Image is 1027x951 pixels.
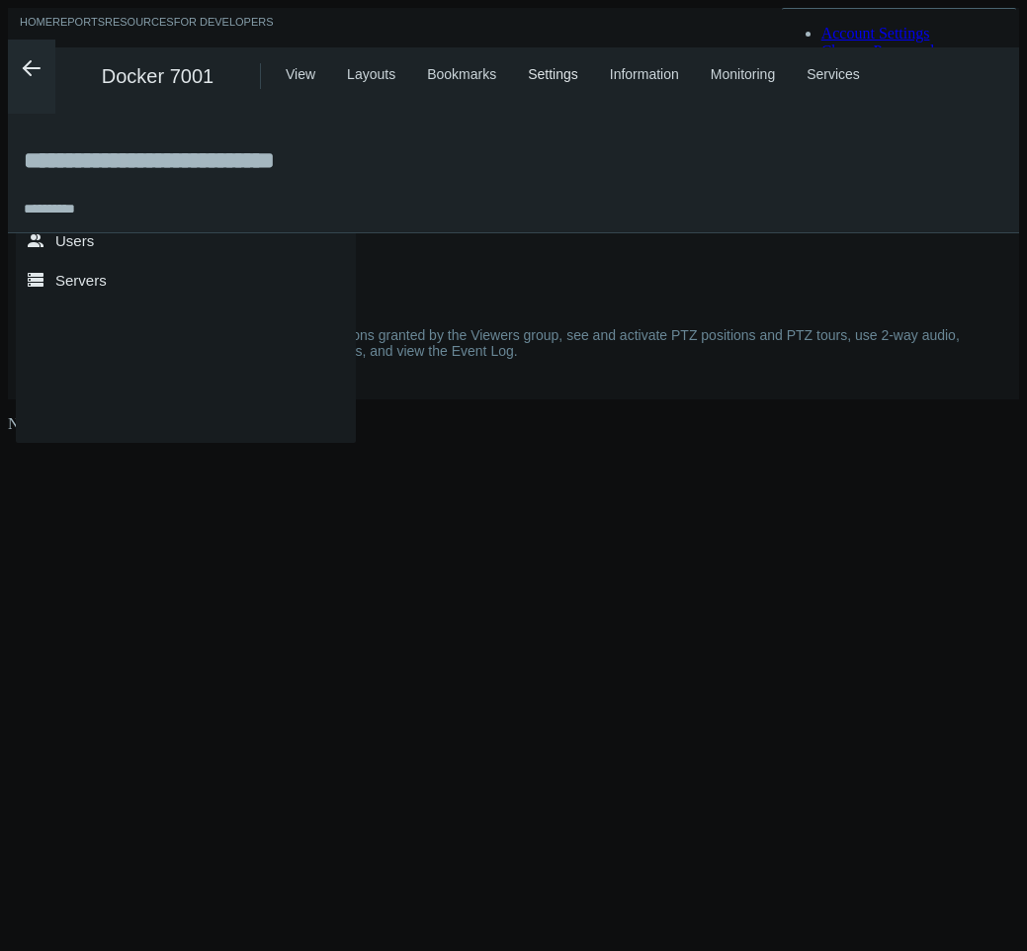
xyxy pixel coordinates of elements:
a: Information [610,66,679,82]
a: View [286,66,315,82]
div: Advanced Viewers [24,289,1003,327]
div: Members of this group can, in addition to the permissions granted by the Viewers group, see and a... [24,327,1003,359]
a: For Developers [174,16,274,41]
a: Services [807,66,860,82]
div: Settings [528,66,578,100]
span: Servers [55,272,107,289]
a: Account Settings [821,25,930,42]
span: Docker 7001 [102,65,214,88]
a: Monitoring [711,66,775,82]
a: Reports [52,16,105,41]
a: Resources [105,16,174,41]
span: Users [55,232,94,249]
a: Bookmarks [427,66,496,82]
a: Home [20,16,52,41]
a: Layouts [347,66,395,82]
div: No unsaved changes [8,415,1019,447]
a: Change Password [821,43,934,59]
